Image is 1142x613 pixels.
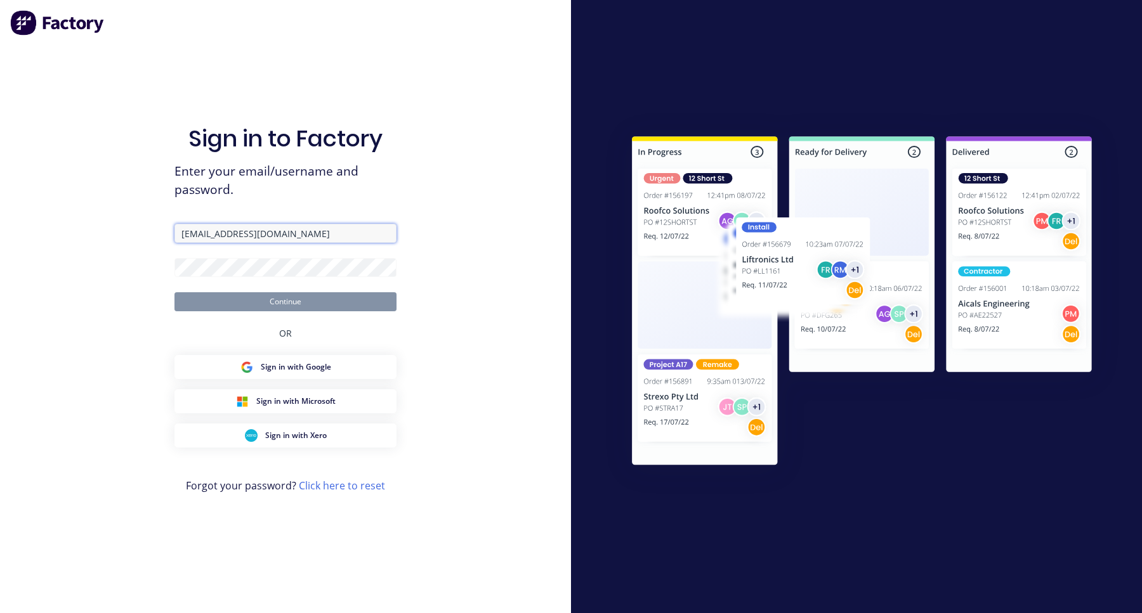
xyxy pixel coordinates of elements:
[236,395,249,408] img: Microsoft Sign in
[261,361,331,373] span: Sign in with Google
[188,125,383,152] h1: Sign in to Factory
[604,111,1120,495] img: Sign in
[265,430,327,441] span: Sign in with Xero
[256,396,336,407] span: Sign in with Microsoft
[174,423,397,448] button: Xero Sign inSign in with Xero
[299,479,385,493] a: Click here to reset
[279,311,292,355] div: OR
[174,162,397,199] span: Enter your email/username and password.
[174,389,397,413] button: Microsoft Sign inSign in with Microsoft
[240,361,253,373] img: Google Sign in
[10,10,105,35] img: Factory
[186,478,385,493] span: Forgot your password?
[174,355,397,379] button: Google Sign inSign in with Google
[245,429,258,442] img: Xero Sign in
[174,292,397,311] button: Continue
[174,224,397,243] input: Email/Username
